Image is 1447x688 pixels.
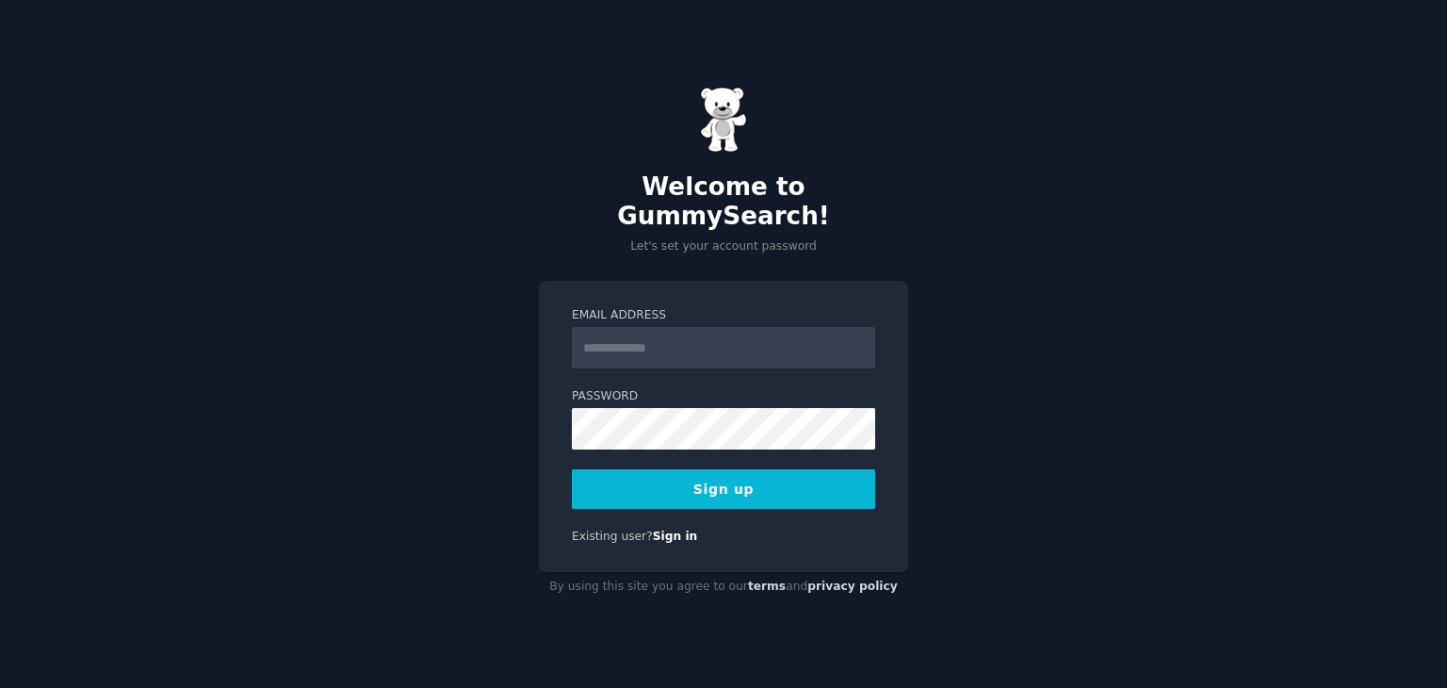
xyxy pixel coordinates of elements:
button: Sign up [572,469,875,509]
h2: Welcome to GummySearch! [539,172,908,232]
a: privacy policy [807,580,898,593]
label: Email Address [572,307,875,324]
p: Let's set your account password [539,238,908,255]
label: Password [572,388,875,405]
a: terms [748,580,786,593]
a: Sign in [653,530,698,543]
span: Existing user? [572,530,653,543]
div: By using this site you agree to our and [539,572,908,602]
img: Gummy Bear [700,87,747,153]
